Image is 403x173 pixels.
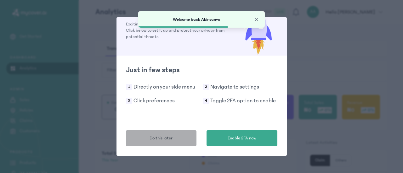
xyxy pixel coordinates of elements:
[203,98,209,104] span: 4
[126,98,132,104] span: 3
[126,65,277,75] h2: Just in few steps
[228,135,256,142] span: Enable 2FA now
[126,21,240,40] p: Exciting news! We've introduced to enhance your security. Click below to set it up and protect yo...
[203,84,209,90] span: 2
[126,84,132,90] span: 1
[150,135,173,142] span: Do this later
[210,83,259,91] p: Navigate to settings
[133,96,175,105] p: Click preferences
[126,130,197,146] button: Do this later
[173,17,220,22] span: Welcome back Akinsanya
[133,83,195,91] p: Directly on your side menu
[207,130,277,146] button: Enable 2FA now
[253,16,260,23] button: Close
[210,96,276,105] p: Toggle 2FA option to enable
